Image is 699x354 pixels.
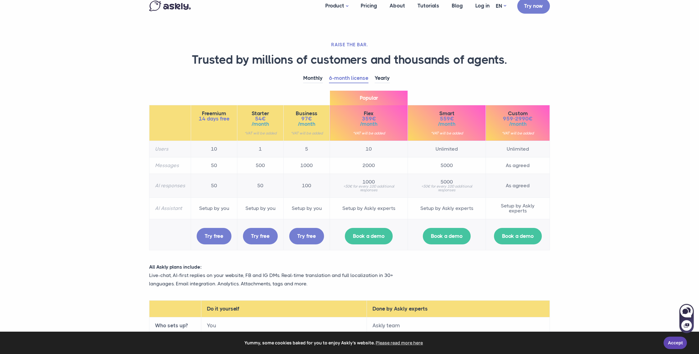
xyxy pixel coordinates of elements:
[289,121,324,127] span: /month
[243,116,278,121] span: 54€
[201,317,367,334] td: You
[330,141,408,157] td: 10
[408,141,486,157] td: Unlimited
[237,141,284,157] td: 1
[330,91,408,105] span: Popular
[284,174,330,197] td: 100
[408,197,486,219] td: Setup by Askly experts
[149,1,191,11] img: Askly
[664,337,687,349] a: Accept
[289,228,324,244] a: Try free
[237,174,284,197] td: 50
[237,157,284,174] td: 500
[149,271,413,288] p: Live-chat, AI-first replies on your website, FB and IG DMs. Real-time translation and full locali...
[149,52,550,67] h1: Trusted by millions of customers and thousands of agents.
[149,157,191,174] th: Messages
[494,228,542,244] a: Book a demo
[423,228,471,244] a: Book a demo
[496,2,506,11] a: EN
[243,111,278,116] span: Starter
[237,197,284,219] td: Setup by you
[336,121,402,127] span: /month
[375,74,390,83] a: Yearly
[486,141,550,157] td: Unlimited
[149,42,550,48] h2: RAISE THE BAR.
[336,179,402,184] span: 1000
[491,116,544,121] span: 959-2990€
[243,131,278,135] small: *VAT will be added
[367,301,550,317] th: Done by Askly experts
[201,301,367,317] th: Do it yourself
[413,184,480,192] small: +50€ for every 100 additional responses
[329,74,368,83] a: 6-month license
[336,116,402,121] span: 359€
[413,116,480,121] span: 559€
[336,111,402,116] span: Flex
[149,141,191,157] th: Users
[413,179,480,184] span: 5000
[413,111,480,116] span: Smart
[491,183,544,188] span: As agreed
[243,121,278,127] span: /month
[491,121,544,127] span: /month
[149,197,191,219] th: AI Assistant
[486,197,550,219] td: Setup by Askly experts
[284,141,330,157] td: 5
[191,174,237,197] td: 50
[149,174,191,197] th: AI responses
[375,338,424,347] a: learn more about cookies
[679,303,694,334] iframe: Askly chat
[284,197,330,219] td: Setup by you
[191,197,237,219] td: Setup by you
[303,74,323,83] a: Monthly
[197,116,231,121] span: 14 days free
[197,228,231,244] a: Try free
[413,121,480,127] span: /month
[191,157,237,174] td: 50
[330,157,408,174] td: 2000
[243,228,278,244] a: Try free
[491,131,544,135] small: *VAT will be added
[289,131,324,135] small: *VAT will be added
[149,317,201,334] th: Who sets up?
[289,111,324,116] span: Business
[413,131,480,135] small: *VAT will be added
[284,157,330,174] td: 1000
[149,264,202,270] strong: All Askly plans include:
[345,228,393,244] a: Book a demo
[491,111,544,116] span: Custom
[336,131,402,135] small: *VAT will be added
[289,116,324,121] span: 97€
[408,157,486,174] td: 5000
[336,184,402,192] small: +50€ for every 100 additional responses
[367,317,550,334] td: Askly team
[486,157,550,174] td: As agreed
[197,111,231,116] span: Freemium
[330,197,408,219] td: Setup by Askly experts
[9,338,659,347] span: Yummy, some cookies baked for you to enjoy Askly's website.
[191,141,237,157] td: 10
